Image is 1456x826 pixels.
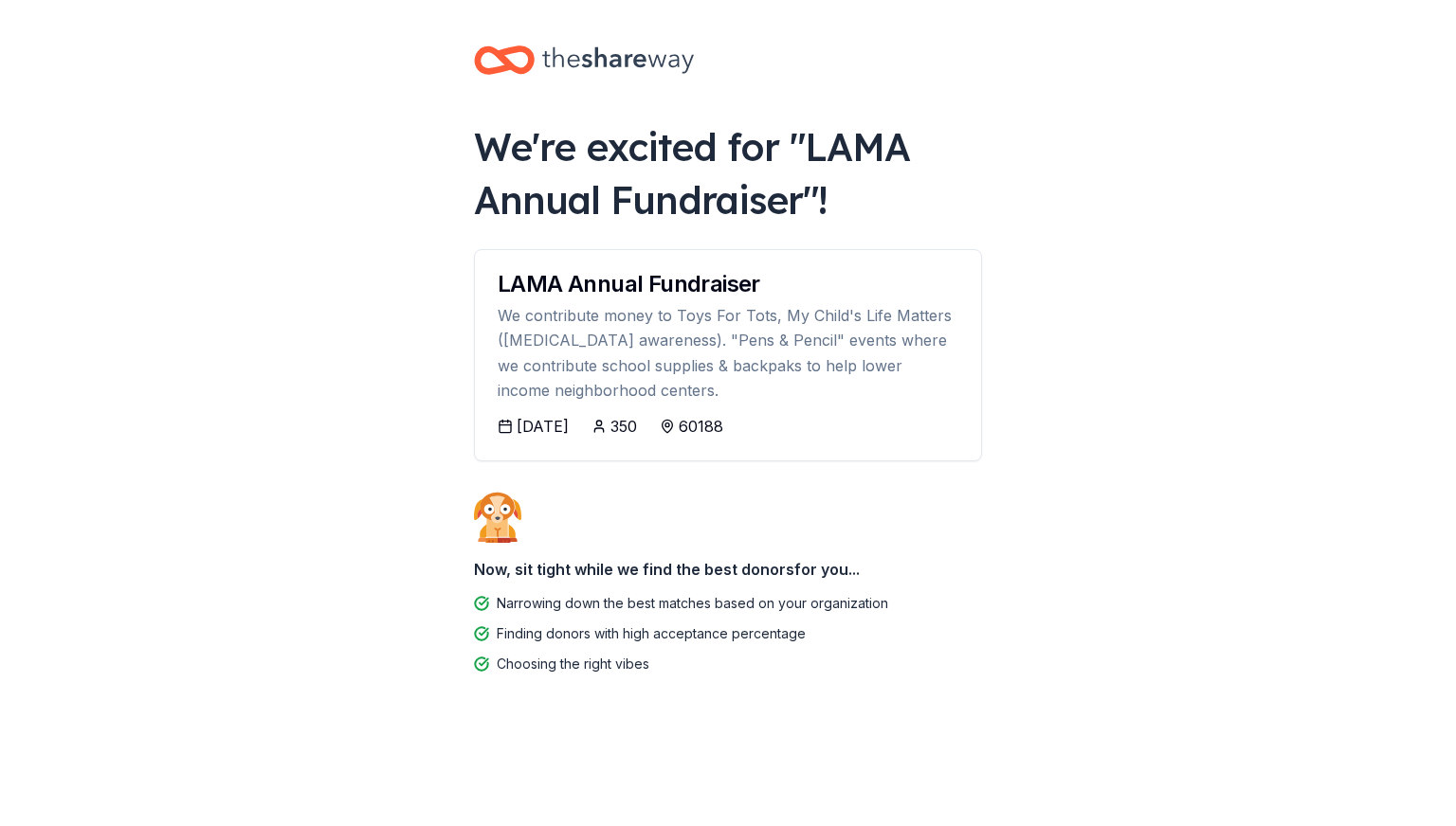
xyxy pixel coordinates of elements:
[610,415,637,438] div: 350
[679,415,723,438] div: 60188
[498,273,958,296] div: LAMA Annual Fundraiser
[497,622,806,645] div: Finding donors with high acceptance percentage
[517,415,569,438] div: [DATE]
[474,120,982,226] div: We're excited for " LAMA Annual Fundraiser "!
[497,653,649,675] div: Choosing the right vibes
[497,592,888,615] div: Narrowing down the best matches based on your organization
[474,492,521,543] img: Dog waiting patiently
[474,550,982,588] div: Now, sit tight while we find the best donors for you...
[498,303,958,404] div: We contribute money to Toys For Tots, My Child's Life Matters ([MEDICAL_DATA] awareness). "Pens &...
